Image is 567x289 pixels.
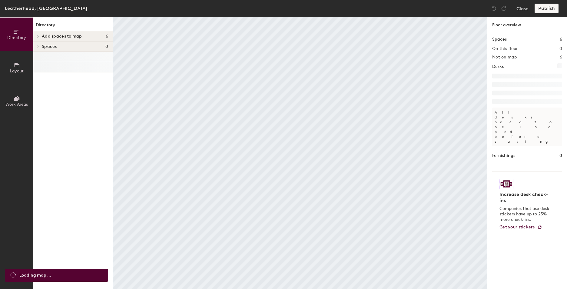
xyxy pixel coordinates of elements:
h1: Floor overview [487,17,567,31]
span: 6 [106,34,108,39]
button: Close [516,4,529,13]
p: All desks need to be in a pod before saving [492,108,562,146]
span: Loading map ... [19,272,51,279]
span: Work Areas [5,102,28,107]
span: Directory [7,35,26,40]
span: Spaces [42,44,57,49]
span: Layout [10,68,24,74]
h4: Increase desk check-ins [499,191,551,204]
h1: 0 [559,152,562,159]
span: Get your stickers [499,224,535,230]
img: Redo [501,5,507,12]
img: Undo [491,5,497,12]
canvas: Map [113,17,487,289]
h2: 0 [559,46,562,51]
span: Add spaces to map [42,34,82,39]
h1: 6 [560,36,562,43]
span: 0 [105,44,108,49]
a: Get your stickers [499,225,542,230]
img: Sticker logo [499,179,513,189]
h2: Not on map [492,55,517,60]
h2: 6 [560,55,562,60]
div: Leatherhead, [GEOGRAPHIC_DATA] [5,5,87,12]
p: Companies that use desk stickers have up to 25% more check-ins. [499,206,551,222]
h2: On this floor [492,46,518,51]
h1: Directory [33,22,113,31]
h1: Desks [492,63,504,70]
h1: Spaces [492,36,507,43]
h1: Furnishings [492,152,515,159]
